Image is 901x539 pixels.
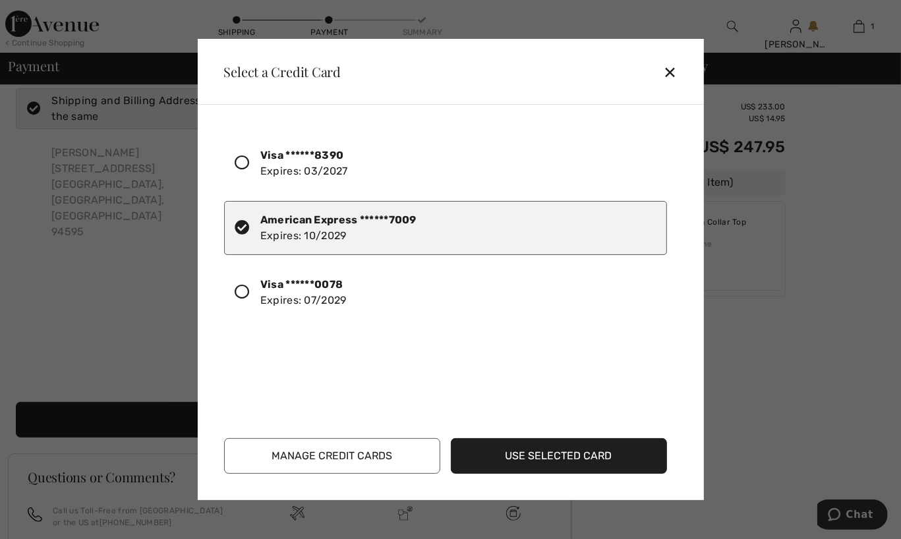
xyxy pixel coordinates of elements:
[29,9,56,21] span: Chat
[260,277,347,308] div: Expires: 07/2029
[260,148,348,179] div: Expires: 03/2027
[224,438,440,474] button: Manage Credit Cards
[663,58,687,86] div: ✕
[451,438,667,474] button: Use Selected Card
[214,65,341,78] div: Select a Credit Card
[260,212,417,244] div: Expires: 10/2029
